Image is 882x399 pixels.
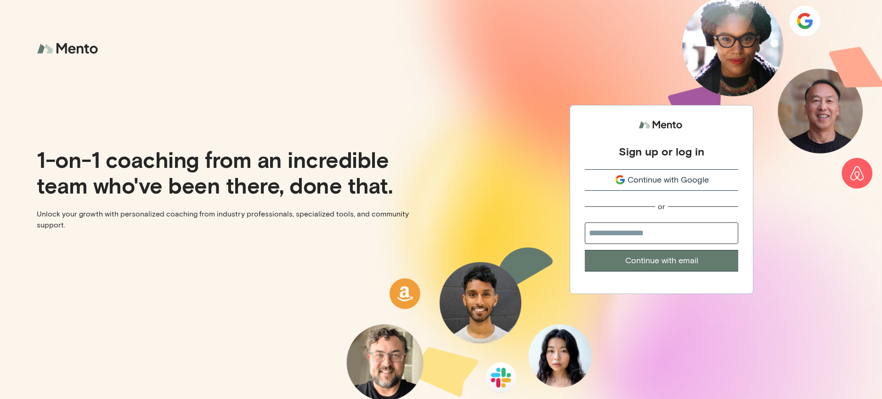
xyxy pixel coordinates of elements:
[585,169,738,191] button: Continue with Google
[37,37,101,61] img: logo
[37,146,434,198] p: 1-on-1 coaching from an incredible team who've been there, done that.
[628,174,709,186] span: Continue with Google
[37,209,434,231] p: Unlock your growth with personalized coaching from industry professionals, specialized tools, and...
[585,250,738,272] button: Continue with email
[619,144,704,158] div: Sign up or log in
[658,202,665,211] div: or
[639,116,684,133] img: logo.svg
